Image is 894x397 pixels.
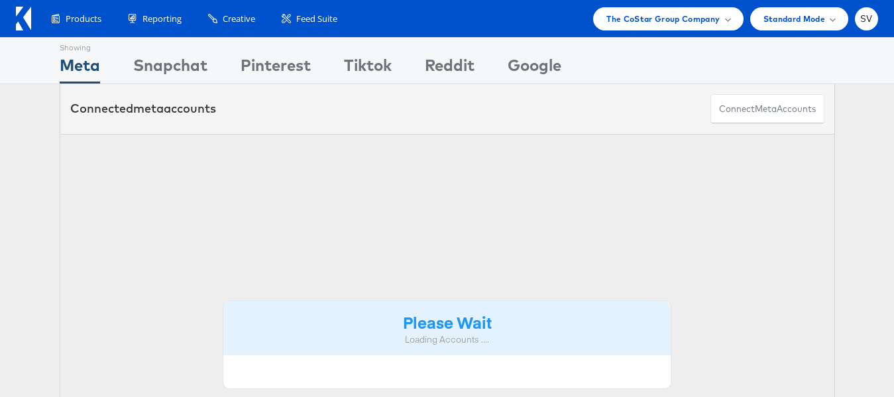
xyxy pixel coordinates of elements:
[763,12,825,26] span: Standard Mode
[606,12,720,26] span: The CoStar Group Company
[755,103,777,115] span: meta
[344,54,392,84] div: Tiktok
[133,101,164,116] span: meta
[223,13,255,25] span: Creative
[133,54,207,84] div: Snapchat
[142,13,182,25] span: Reporting
[508,54,561,84] div: Google
[66,13,101,25] span: Products
[241,54,311,84] div: Pinterest
[70,100,216,117] div: Connected accounts
[60,54,100,84] div: Meta
[403,311,492,333] strong: Please Wait
[233,333,661,346] div: Loading Accounts ....
[425,54,475,84] div: Reddit
[860,15,873,23] span: SV
[60,38,100,54] div: Showing
[296,13,337,25] span: Feed Suite
[710,94,824,124] button: ConnectmetaAccounts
